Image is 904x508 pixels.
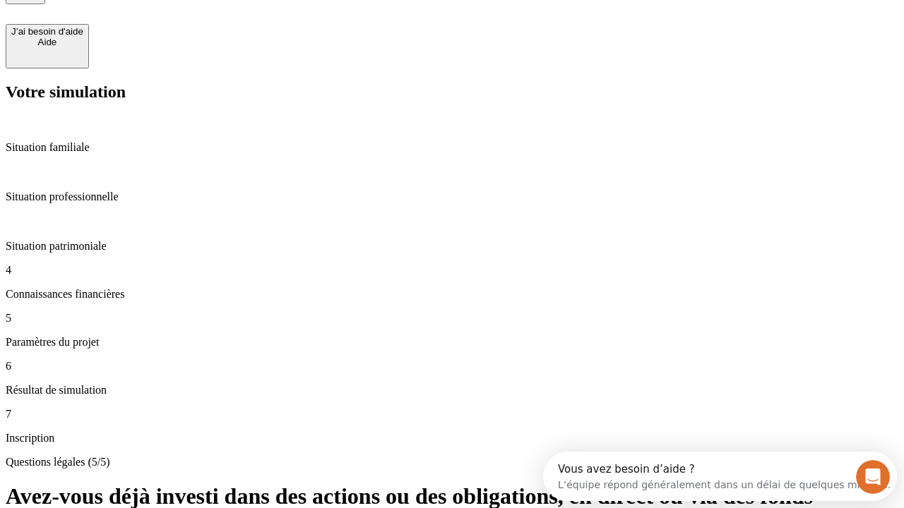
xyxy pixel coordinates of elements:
[543,452,897,501] iframe: Intercom live chat discovery launcher
[6,141,898,154] p: Situation familiale
[15,23,347,38] div: L’équipe répond généralement dans un délai de quelques minutes.
[6,384,898,397] p: Résultat de simulation
[6,432,898,445] p: Inscription
[6,83,898,102] h2: Votre simulation
[6,190,898,203] p: Situation professionnelle
[6,6,389,44] div: Ouvrir le Messenger Intercom
[11,37,83,47] div: Aide
[6,360,898,373] p: 6
[11,26,83,37] div: J’ai besoin d'aide
[6,288,898,301] p: Connaissances financières
[6,240,898,253] p: Situation patrimoniale
[6,408,898,421] p: 7
[6,456,898,468] p: Questions légales (5/5)
[6,312,898,325] p: 5
[856,460,890,494] iframe: Intercom live chat
[6,336,898,349] p: Paramètres du projet
[6,264,898,277] p: 4
[6,24,89,68] button: J’ai besoin d'aideAide
[15,12,347,23] div: Vous avez besoin d’aide ?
